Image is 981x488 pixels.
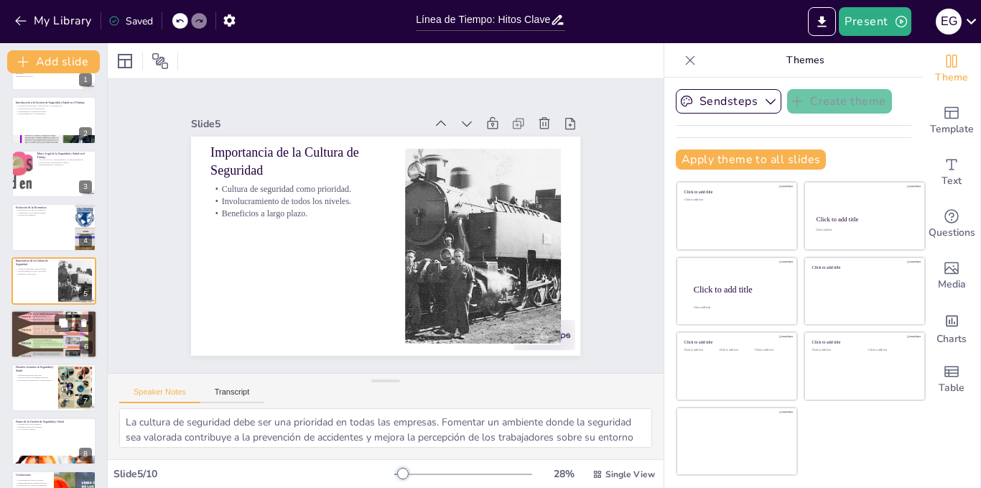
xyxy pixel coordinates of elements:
[16,365,54,373] p: Desafíos Actuales en Seguridad y Salud
[812,349,857,352] div: Click to add text
[868,349,913,352] div: Click to add text
[11,150,96,198] div: 3
[416,9,550,30] input: Insert title
[839,7,911,36] button: Present
[16,272,54,275] p: Beneficios a largo plazo.
[16,482,50,484] p: Implementación de sistemas efectivos.
[938,277,966,293] span: Media
[119,387,200,403] button: Speaker Notes
[16,206,71,210] p: Evolución de la Normativa
[676,149,826,170] button: Apply theme to all slides
[79,395,92,408] div: 7
[79,127,92,140] div: 2
[16,379,54,382] p: Necesidad de capacitación y concienciación.
[694,284,786,294] div: Click to add title
[812,264,915,270] div: Click to add title
[15,321,93,323] p: Mejora de reputación y productividad.
[923,147,980,198] div: Add text boxes
[119,408,652,448] textarea: La cultura de seguridad debe ser una prioridad en todas las empresas. Fomentar un ambiente donde ...
[16,374,54,377] p: Informalidad laboral como reto.
[702,43,908,78] p: Themes
[37,158,92,161] p: Ley 1562 de 2012 como [PERSON_NAME] fundamental.
[75,314,93,331] button: Delete Slide
[787,89,892,114] button: Create theme
[108,14,153,28] div: Saved
[755,349,787,352] div: Click to add text
[191,117,425,131] div: Slide 5
[923,354,980,405] div: Add a table
[684,190,787,195] div: Click to add title
[11,203,96,251] div: 4
[16,214,71,217] p: Guía para las empresas.
[37,152,92,160] p: Marco Legal de la Seguridad y Salud en el Trabajo
[16,110,92,113] p: Cumplimiento de normativas legales.
[11,257,96,305] div: 5
[16,473,50,477] p: Conclusiones
[936,331,967,347] span: Charts
[16,259,54,267] p: Importancia de la Cultura de Seguridad
[923,95,980,147] div: Add ready made slides
[11,9,98,32] button: My Library
[16,100,92,104] p: Introducción a la Gestión de Seguridad y Salud en el Trabajo
[16,209,71,212] p: Resolución 0312 de 2019 como hito.
[936,7,962,36] button: E G
[16,419,92,423] p: Futuro de la Gestión de Seguridad y Salud
[210,143,386,180] p: Importancia de la Cultura de Seguridad
[113,50,136,73] div: Layout
[16,75,92,78] p: Generated with [URL]
[684,198,787,202] div: Click to add text
[684,340,787,345] div: Click to add title
[547,467,581,481] div: 28 %
[16,377,54,379] p: Falta de recursos en pequeñas empresas.
[16,211,71,214] p: Compromiso con la mejora continua.
[11,418,96,465] div: 8
[55,314,72,331] button: Duplicate Slide
[720,349,752,352] div: Click to add text
[16,423,92,425] p: Digitalización como tendencia.
[936,9,962,34] div: E G
[16,107,92,110] p: La gestión mejora la productividad.
[16,267,54,270] p: Cultura de seguridad como prioridad.
[15,312,93,316] p: Casos de Éxito en la Implementación
[79,287,92,300] div: 5
[113,467,394,481] div: Slide 5 / 10
[200,387,264,403] button: Transcript
[210,195,386,208] p: Involucramiento de todos los niveles.
[942,173,962,189] span: Text
[11,310,97,359] div: 6
[37,161,92,164] p: Promoción de la prevención de riesgos.
[605,469,655,480] span: Single View
[935,70,968,86] span: Theme
[16,112,92,115] p: Involucramiento de los trabajadores.
[808,7,836,36] button: Export to PowerPoint
[37,164,92,167] p: Responsabilidades compartidas.
[15,316,93,318] p: Ejemplos de implementación exitosa.
[210,208,386,220] p: Beneficios a largo plazo.
[16,270,54,272] p: Involucramiento de todos los niveles.
[812,340,915,345] div: Click to add title
[15,318,93,321] p: Reducción de accidentes laborales.
[7,50,100,73] button: Add slide
[684,349,717,352] div: Click to add text
[923,302,980,354] div: Add charts and graphs
[676,89,781,114] button: Sendsteps
[939,380,964,396] span: Table
[79,73,92,86] div: 1
[11,96,96,144] div: 2
[929,225,975,241] span: Questions
[16,484,50,487] p: Promoción de la cultura de seguridad.
[923,198,980,250] div: Get real-time input from your audience
[923,43,980,95] div: Change the overall theme
[79,234,92,247] div: 4
[930,121,974,137] span: Template
[152,52,169,70] span: Position
[923,250,980,302] div: Add images, graphics, shapes or video
[80,341,93,354] div: 6
[79,448,92,461] div: 8
[817,216,912,223] div: Click to add title
[816,229,911,232] div: Click to add text
[16,479,50,482] p: Compromiso de todos los actores.
[79,180,92,193] div: 3
[16,425,92,428] p: Enfoque proactivo en la gestión.
[16,104,92,107] p: La gestión de seguridad y salud protege a los trabajadores.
